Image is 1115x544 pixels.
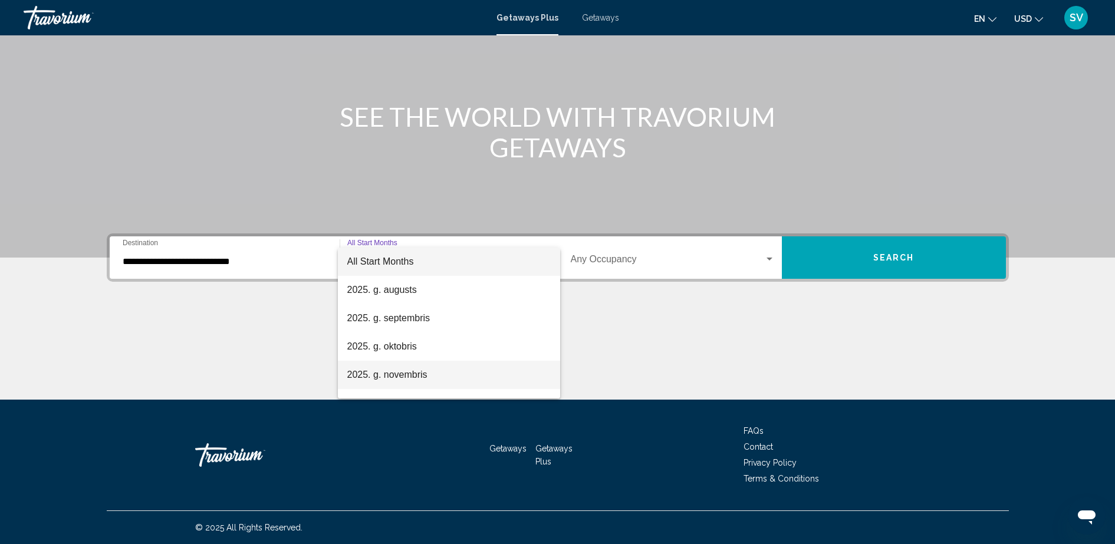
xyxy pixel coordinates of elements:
[347,332,551,361] span: 2025. g. oktobris
[347,304,551,332] span: 2025. g. septembris
[347,276,551,304] span: 2025. g. augusts
[347,389,551,417] span: 2025. g. decembris
[347,361,551,389] span: 2025. g. novembris
[1068,497,1106,535] iframe: Poga, lai palaistu ziņojumapmaiņas logu
[347,256,414,266] span: All Start Months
